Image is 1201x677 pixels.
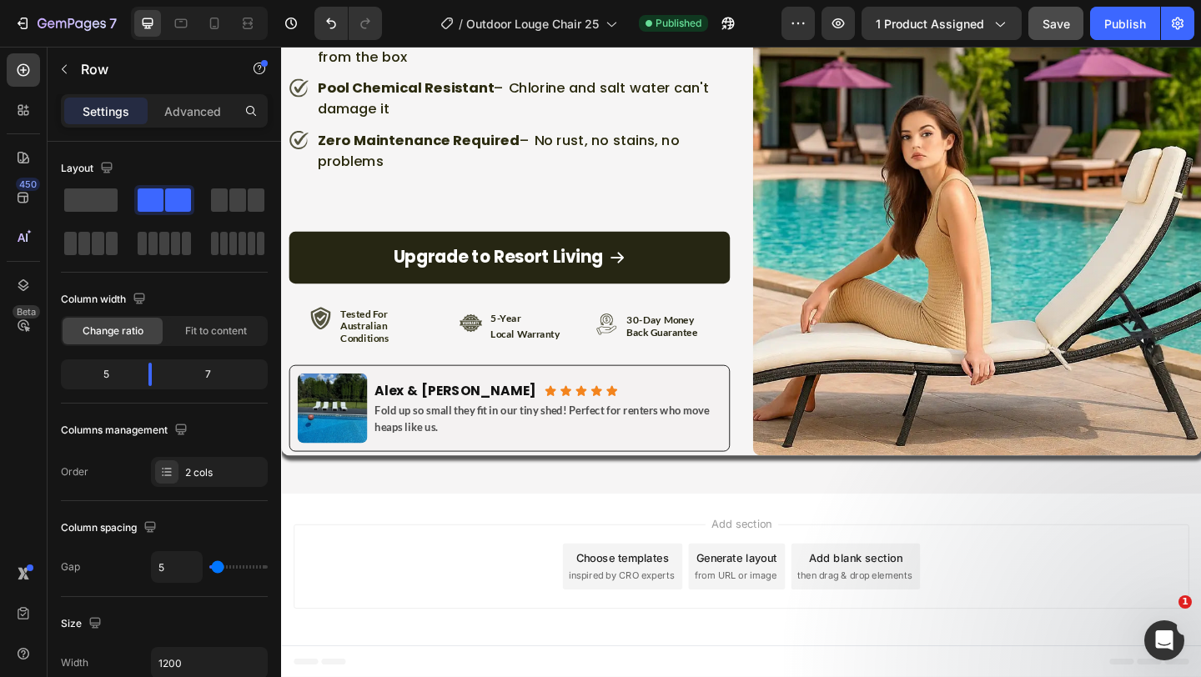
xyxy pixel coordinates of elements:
[876,15,984,33] span: 1 product assigned
[313,568,427,583] span: inspired by CRO experts
[185,323,247,338] span: Fit to content
[561,568,686,583] span: then drag & drop elements
[461,510,540,528] span: Add section
[102,387,477,422] p: Fold up so small they fit in our tiny shed! Perfect for renters who move heaps like us.
[61,655,88,670] div: Width
[165,363,264,386] div: 7
[61,288,149,311] div: Column width
[83,103,129,120] p: Settings
[152,552,202,582] input: Auto
[61,613,105,635] div: Size
[109,13,117,33] p: 7
[1104,15,1146,33] div: Publish
[862,7,1022,40] button: 1 product assigned
[81,59,223,79] p: Row
[61,559,80,574] div: Gap
[16,178,40,191] div: 450
[61,158,117,180] div: Layout
[321,547,422,564] div: Choose templates
[13,305,40,318] div: Beta
[656,16,701,31] span: Published
[466,15,599,33] span: Outdoor Louge Chair 25
[452,547,540,564] div: Generate layout
[164,103,221,120] p: Advanced
[574,547,676,564] div: Add blank section
[1144,620,1184,660] iframe: Intercom live chat
[1028,7,1083,40] button: Save
[18,355,93,431] img: gempages_560213916362212442-57d4fea5-5ba2-4211-a081-67e992fc3741.webp
[7,7,124,40] button: 7
[61,464,88,479] div: Order
[64,363,135,386] div: 5
[375,304,452,318] p: back guarantee
[314,7,382,40] div: Undo/Redo
[185,465,264,480] div: 2 cols
[459,15,463,33] span: /
[61,517,160,539] div: Column spacing
[281,47,1201,677] iframe: Design area
[375,290,449,303] strong: 30-day money
[83,323,143,338] span: Change ratio
[450,568,539,583] span: from URL or image
[1090,7,1160,40] button: Publish
[102,364,278,384] strong: Alex & [PERSON_NAME]
[61,419,191,442] div: Columns management
[1178,595,1192,609] span: 1
[1043,17,1070,31] span: Save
